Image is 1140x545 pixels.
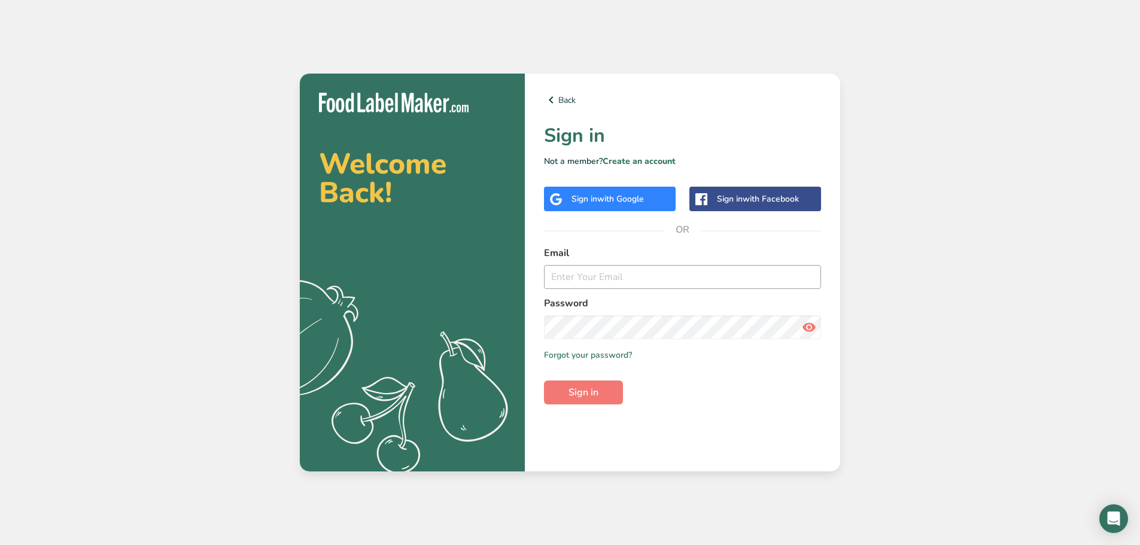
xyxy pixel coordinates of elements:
[544,265,821,289] input: Enter Your Email
[544,155,821,168] p: Not a member?
[544,93,821,107] a: Back
[665,212,701,248] span: OR
[544,121,821,150] h1: Sign in
[603,156,676,167] a: Create an account
[569,385,598,400] span: Sign in
[319,150,506,207] h2: Welcome Back!
[544,349,632,361] a: Forgot your password?
[544,380,623,404] button: Sign in
[571,193,644,205] div: Sign in
[544,246,821,260] label: Email
[1099,504,1128,533] div: Open Intercom Messenger
[319,93,469,112] img: Food Label Maker
[597,193,644,205] span: with Google
[544,296,821,310] label: Password
[743,193,799,205] span: with Facebook
[717,193,799,205] div: Sign in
